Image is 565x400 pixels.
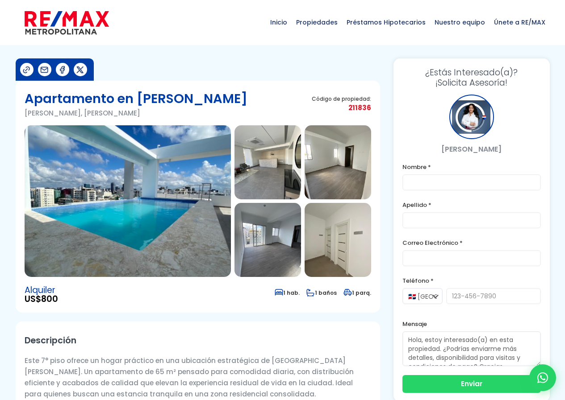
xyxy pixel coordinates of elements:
img: Apartamento en Evaristo Morales [305,203,371,277]
p: Este 7° piso ofrece un hogar práctico en una ubicación estratégica de [GEOGRAPHIC_DATA][PERSON_NA... [25,355,371,400]
span: ¿Estás Interesado(a)? [402,67,541,78]
span: 1 parq. [343,289,371,297]
label: Nombre * [402,161,541,173]
input: 123-456-7890 [446,288,541,304]
span: US$ [25,295,58,304]
p: [PERSON_NAME], [PERSON_NAME] [25,107,247,119]
h2: Descripción [25,330,371,351]
span: 800 [41,293,58,305]
button: Enviar [402,375,541,393]
span: 211836 [312,102,371,113]
span: Propiedades [292,9,342,36]
textarea: Hola, estoy interesado(a) en esta propiedad. ¿Podrías enviarme más detalles, disponibilidad para ... [402,331,541,366]
img: Apartamento en Evaristo Morales [25,125,231,277]
span: 1 baños [306,289,337,297]
span: Nuestro equipo [430,9,490,36]
img: Compartir [58,65,67,74]
img: remax-metropolitana-logo [25,9,109,36]
img: Compartir [75,65,85,74]
span: 1 hab. [275,289,300,297]
img: Apartamento en Evaristo Morales [234,125,301,199]
img: Apartamento en Evaristo Morales [305,125,371,199]
label: Mensaje [402,318,541,330]
img: Apartamento en Evaristo Morales [234,203,301,277]
label: Correo Electrónico * [402,237,541,248]
span: Préstamos Hipotecarios [342,9,430,36]
h3: ¡Solicita Asesoría! [402,67,541,88]
label: Teléfono * [402,275,541,286]
span: Alquiler [25,286,58,295]
label: Apellido * [402,199,541,210]
span: Únete a RE/MAX [490,9,550,36]
img: Compartir [22,65,31,74]
img: Compartir [40,65,49,74]
h1: Apartamento en [PERSON_NAME] [25,90,247,107]
span: Inicio [266,9,292,36]
span: Código de propiedad: [312,95,371,102]
div: Vanesa Perez [449,95,494,139]
p: [PERSON_NAME] [402,144,541,155]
